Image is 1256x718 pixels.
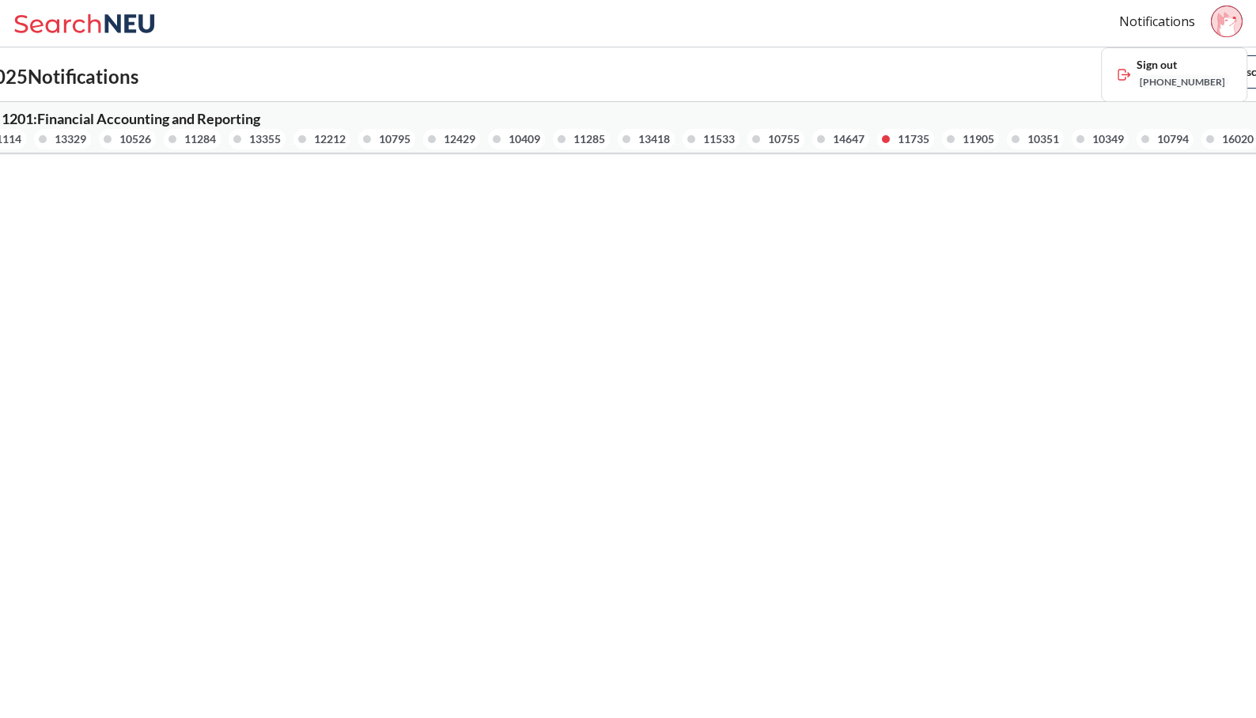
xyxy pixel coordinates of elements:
span: Sign out [1137,61,1228,69]
div: 14647 [833,130,864,148]
div: 11735 [898,130,929,148]
div: 13355 [249,130,281,148]
div: 10755 [768,130,800,148]
div: 10794 [1157,130,1189,148]
div: 10795 [379,130,410,148]
div: 10526 [119,130,151,148]
div: 10409 [509,130,540,148]
div: 11533 [703,130,735,148]
span: [PHONE_NUMBER] [1137,75,1228,89]
div: 12429 [444,130,475,148]
div: 11284 [184,130,216,148]
div: 10349 [1092,130,1124,148]
div: 12212 [314,130,346,148]
div: 16020 [1222,130,1254,148]
div: 13329 [55,130,86,148]
a: Notifications [1119,13,1195,30]
div: 11285 [573,130,605,148]
div: 13418 [638,130,670,148]
div: 10351 [1027,130,1059,148]
div: 11905 [963,130,994,148]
